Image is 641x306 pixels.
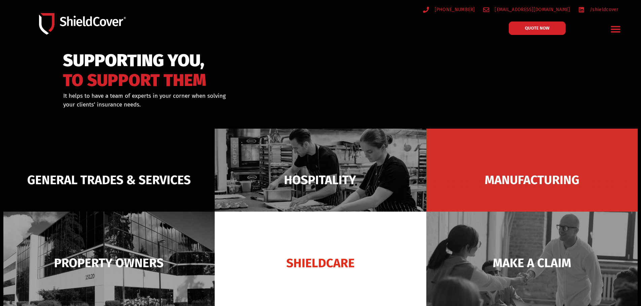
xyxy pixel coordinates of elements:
div: It helps to have a team of experts in your corner when solving [63,92,355,109]
span: /shieldcover [588,5,618,14]
span: [PHONE_NUMBER] [433,5,475,14]
a: [PHONE_NUMBER] [423,5,475,14]
img: Shield-Cover-Underwriting-Australia-logo-full [39,13,126,34]
span: [EMAIL_ADDRESS][DOMAIN_NAME] [493,5,570,14]
span: SUPPORTING YOU, [63,54,206,68]
div: Menu Toggle [608,21,624,37]
a: [EMAIL_ADDRESS][DOMAIN_NAME] [483,5,570,14]
p: your clients’ insurance needs. [63,100,355,109]
a: QUOTE NOW [509,21,566,35]
span: QUOTE NOW [525,26,549,30]
a: /shieldcover [578,5,618,14]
